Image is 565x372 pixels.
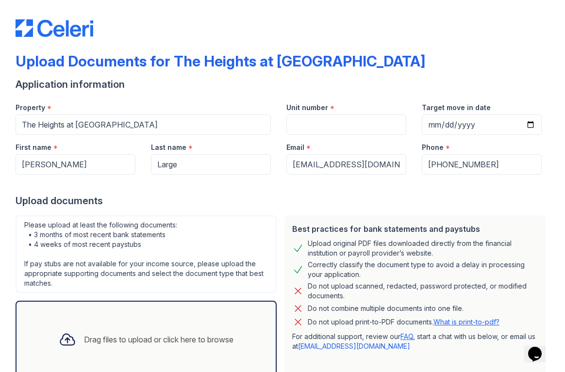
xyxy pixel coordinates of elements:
[308,260,538,279] div: Correctly classify the document type to avoid a delay in processing your application.
[286,143,304,152] label: Email
[16,19,93,37] img: CE_Logo_Blue-a8612792a0a2168367f1c8372b55b34899dd931a85d93a1a3d3e32e68fde9ad4.png
[16,52,425,70] div: Upload Documents for The Heights at [GEOGRAPHIC_DATA]
[16,78,549,91] div: Application information
[422,143,444,152] label: Phone
[292,332,538,351] p: For additional support, review our , start a chat with us below, or email us at
[292,223,538,235] div: Best practices for bank statements and paystubs
[151,143,186,152] label: Last name
[308,317,499,327] p: Do not upload print-to-PDF documents.
[16,143,51,152] label: First name
[308,239,538,258] div: Upload original PDF files downloaded directly from the financial institution or payroll provider’...
[16,103,45,113] label: Property
[400,332,413,340] a: FAQ
[308,303,464,314] div: Do not combine multiple documents into one file.
[16,194,549,208] div: Upload documents
[298,342,410,350] a: [EMAIL_ADDRESS][DOMAIN_NAME]
[524,333,555,362] iframe: chat widget
[433,318,499,326] a: What is print-to-pdf?
[422,103,491,113] label: Target move in date
[286,103,328,113] label: Unit number
[84,334,233,345] div: Drag files to upload or click here to browse
[308,281,538,301] div: Do not upload scanned, redacted, password protected, or modified documents.
[16,215,277,293] div: Please upload at least the following documents: • 3 months of most recent bank statements • 4 wee...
